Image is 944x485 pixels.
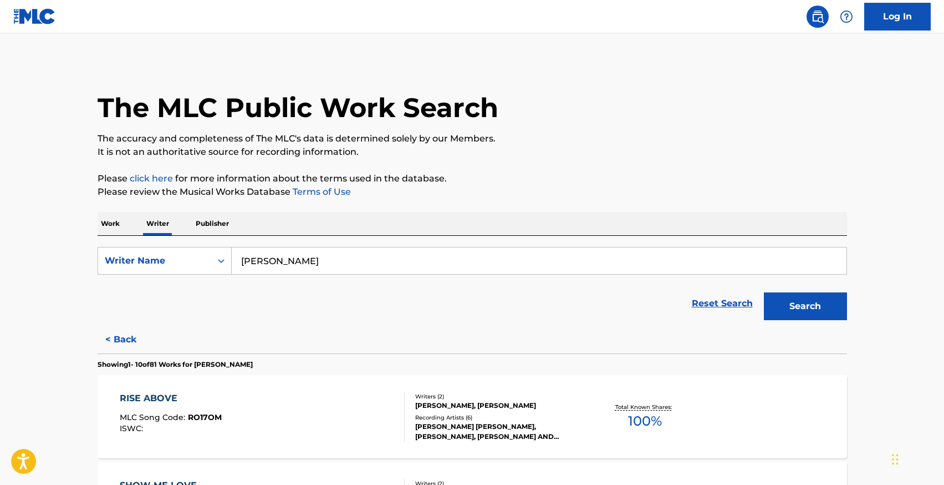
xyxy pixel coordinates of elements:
[615,403,675,411] p: Total Known Shares:
[120,392,222,405] div: RISE ABOVE
[415,392,583,401] div: Writers ( 2 )
[840,10,853,23] img: help
[105,254,205,267] div: Writer Name
[98,145,847,159] p: It is not an authoritative source for recording information.
[415,401,583,411] div: [PERSON_NAME], [PERSON_NAME]
[192,212,232,235] p: Publisher
[98,172,847,185] p: Please for more information about the terms used in the database.
[628,411,662,431] span: 100 %
[764,292,847,320] button: Search
[415,413,583,422] div: Recording Artists ( 6 )
[98,212,123,235] p: Work
[98,91,498,124] h1: The MLC Public Work Search
[98,185,847,199] p: Please review the Musical Works Database
[98,375,847,458] a: RISE ABOVEMLC Song Code:RO17OMISWC:Writers (2)[PERSON_NAME], [PERSON_NAME]Recording Artists (6)[P...
[889,432,944,485] iframe: Chat Widget
[864,3,931,31] a: Log In
[98,360,253,370] p: Showing 1 - 10 of 81 Works for [PERSON_NAME]
[290,186,351,197] a: Terms of Use
[98,132,847,145] p: The accuracy and completeness of The MLC's data is determined solely by our Members.
[811,10,824,23] img: search
[143,212,172,235] p: Writer
[889,432,944,485] div: Widget chat
[130,173,173,184] a: click here
[415,422,583,442] div: [PERSON_NAME] [PERSON_NAME],[PERSON_NAME], [PERSON_NAME] AND [PERSON_NAME], [PERSON_NAME]|[PERSON...
[807,6,829,28] a: Public Search
[13,8,56,24] img: MLC Logo
[835,6,858,28] div: Help
[98,326,164,353] button: < Back
[98,247,847,326] form: Search Form
[120,423,146,433] span: ISWC :
[188,412,222,422] span: RO17OM
[686,291,758,316] a: Reset Search
[892,443,899,476] div: Trascina
[120,412,188,422] span: MLC Song Code :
